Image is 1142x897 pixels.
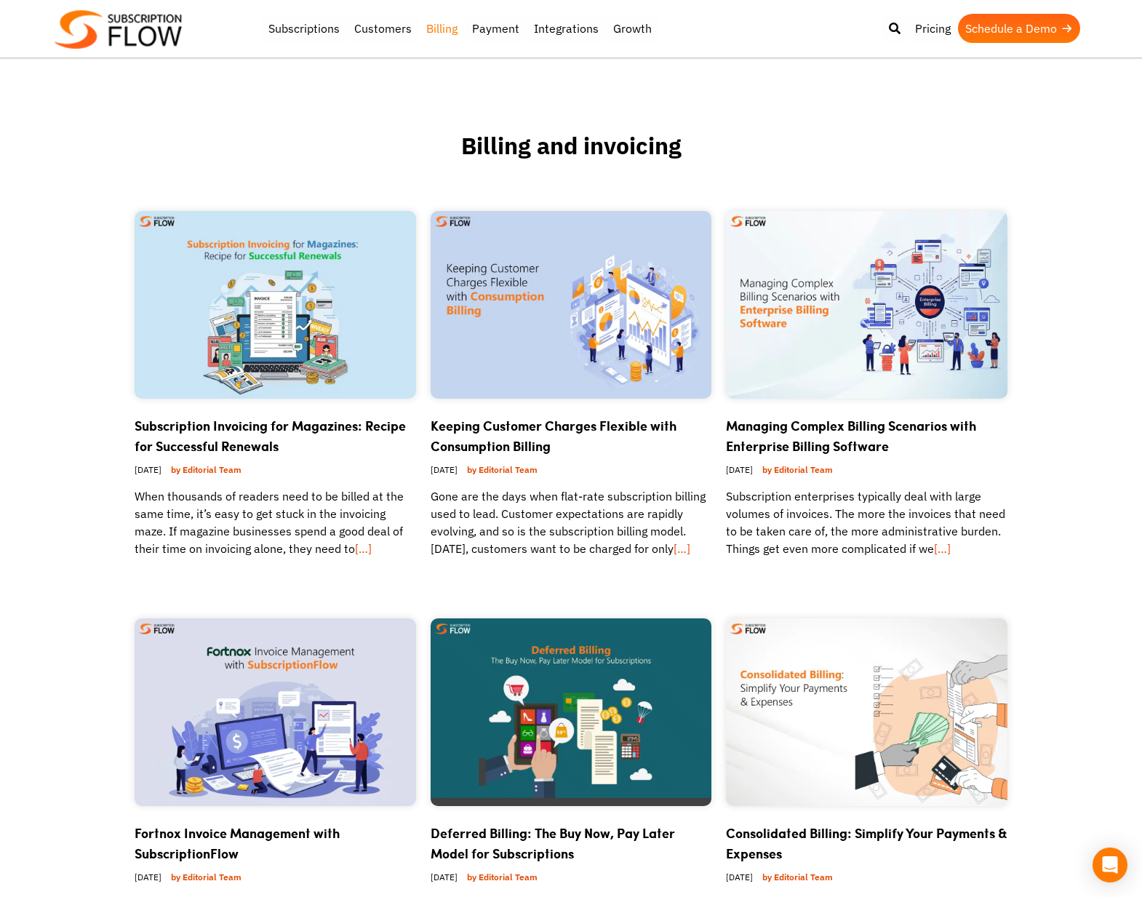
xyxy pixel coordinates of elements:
[135,487,416,557] p: When thousands of readers need to be billed at the same time, it’s easy to get stuck in the invoi...
[135,131,1007,196] h1: Billing and invoicing
[934,541,951,556] a: […]
[431,864,712,895] div: [DATE]
[726,416,976,455] a: Managing Complex Billing Scenarios with Enterprise Billing Software
[726,824,1007,863] a: Consolidated Billing: Simplify Your Payments & Expenses
[135,456,416,487] div: [DATE]
[431,824,675,863] a: Deferred Billing: The Buy Now, Pay Later Model for Subscriptions
[135,211,416,399] img: Subscription Invoicing for Magazines
[135,416,406,455] a: Subscription Invoicing for Magazines: Recipe for Successful Renewals
[431,487,712,557] p: Gone are the days when flat-rate subscription billing used to lead. Customer expectations are rap...
[431,456,712,487] div: [DATE]
[465,14,527,43] a: Payment
[726,864,1007,895] div: [DATE]
[726,456,1007,487] div: [DATE]
[461,868,543,886] a: by Editorial Team
[674,541,690,556] a: […]
[431,416,676,455] a: Keeping Customer Charges Flexible with Consumption Billing
[135,864,416,895] div: [DATE]
[756,461,839,479] a: by Editorial Team
[347,14,419,43] a: Customers
[756,868,839,886] a: by Editorial Team
[527,14,606,43] a: Integrations
[55,10,182,49] img: Subscriptionflow
[958,14,1080,43] a: Schedule a Demo
[908,14,958,43] a: Pricing
[431,211,712,399] img: consumption billing
[165,868,247,886] a: by Editorial Team
[726,487,1007,557] p: Subscription enterprises typically deal with large volumes of invoices. The more the invoices tha...
[135,824,340,863] a: Fortnox Invoice Management with SubscriptionFlow
[726,618,1007,806] img: Consolidated billing
[261,14,347,43] a: Subscriptions
[355,541,372,556] a: […]
[1093,848,1127,882] div: Open Intercom Messenger
[419,14,465,43] a: Billing
[431,618,712,806] img: deferred billing
[165,461,247,479] a: by Editorial Team
[726,211,1007,399] img: Enterprise Billing Software
[461,461,543,479] a: by Editorial Team
[135,618,416,806] img: fortnox invoice management
[606,14,659,43] a: Growth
